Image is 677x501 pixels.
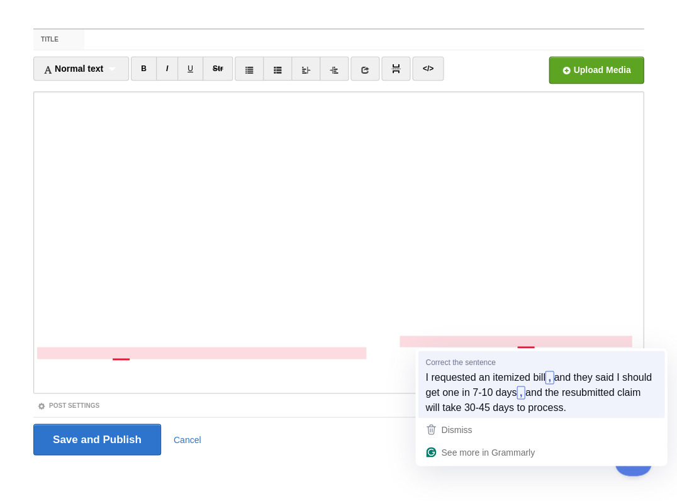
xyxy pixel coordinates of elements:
[33,424,161,455] input: Save and Publish
[174,434,201,444] a: Cancel
[33,30,84,50] label: Title
[156,57,178,81] a: I
[412,57,443,81] a: </>
[391,64,400,73] img: pagebreak-icon.png
[131,57,157,81] a: B
[203,57,233,81] a: Str
[213,64,223,73] del: Str
[43,64,103,74] span: Normal text
[37,402,99,408] a: Post Settings
[177,57,203,81] a: U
